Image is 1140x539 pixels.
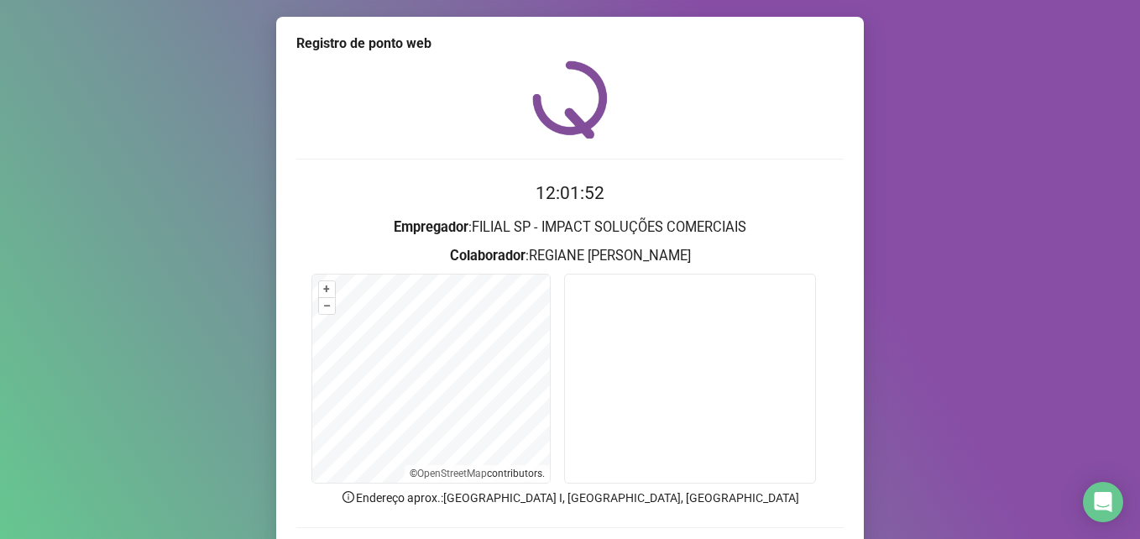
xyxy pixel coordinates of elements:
h3: : REGIANE [PERSON_NAME] [296,245,844,267]
img: QRPoint [532,60,608,139]
li: © contributors. [410,468,545,479]
h3: : FILIAL SP - IMPACT SOLUÇÕES COMERCIAIS [296,217,844,238]
div: Registro de ponto web [296,34,844,54]
p: Endereço aprox. : [GEOGRAPHIC_DATA] I, [GEOGRAPHIC_DATA], [GEOGRAPHIC_DATA] [296,489,844,507]
strong: Colaborador [450,248,526,264]
a: OpenStreetMap [417,468,487,479]
button: – [319,298,335,314]
div: Open Intercom Messenger [1083,482,1123,522]
time: 12:01:52 [536,183,604,203]
button: + [319,281,335,297]
strong: Empregador [394,219,468,235]
span: info-circle [341,489,356,505]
